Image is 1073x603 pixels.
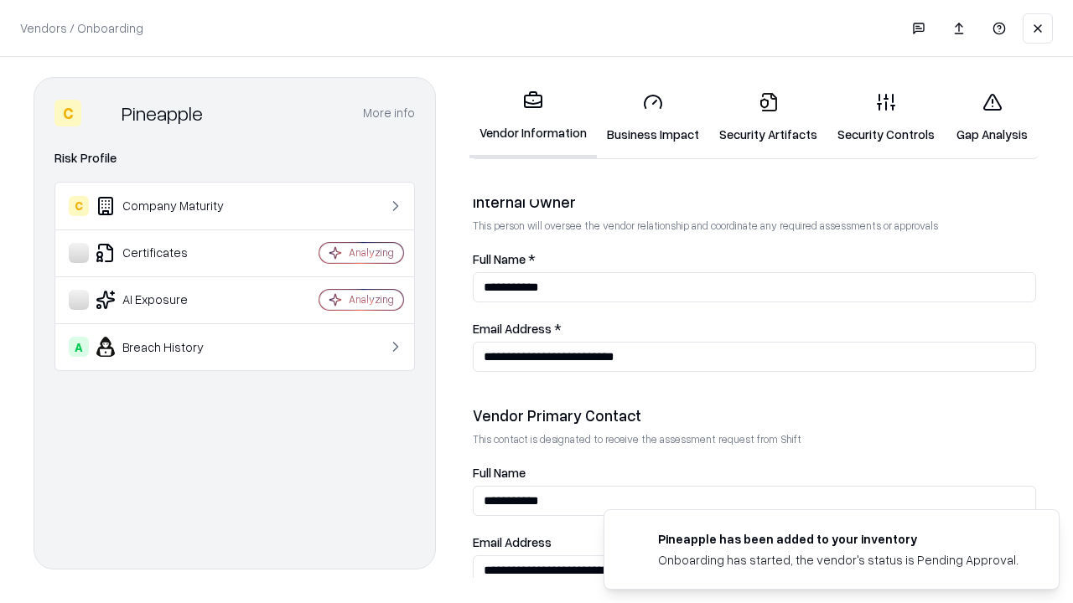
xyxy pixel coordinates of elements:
div: A [69,337,89,357]
label: Full Name [473,466,1036,479]
div: Pineapple [122,100,203,126]
a: Vendor Information [469,77,597,158]
p: This contact is designated to receive the assessment request from Shift [473,432,1036,446]
p: This person will oversee the vendor relationship and coordinate any required assessments or appro... [473,219,1036,233]
button: More info [363,98,415,128]
a: Security Controls [827,79,945,157]
label: Full Name * [473,253,1036,265]
img: Pineapple [88,100,115,126]
div: Analyzing [349,245,394,260]
a: Business Impact [597,79,709,157]
div: Analyzing [349,292,394,307]
label: Email Address [473,536,1036,549]
div: Pineapple has been added to your inventory [658,530,1019,548]
div: C [54,100,81,126]
div: Risk Profile [54,148,415,168]
div: C [69,196,89,216]
div: Onboarding has started, the vendor's status is Pending Approval. [658,551,1019,569]
div: Company Maturity [69,196,269,216]
img: pineappleenergy.com [625,530,645,550]
div: Internal Owner [473,192,1036,212]
label: Email Address * [473,322,1036,335]
p: Vendors / Onboarding [20,19,143,37]
div: AI Exposure [69,290,269,310]
a: Gap Analysis [945,79,1039,157]
a: Security Artifacts [709,79,827,157]
div: Certificates [69,243,269,263]
div: Vendor Primary Contact [473,405,1036,425]
div: Breach History [69,337,269,357]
